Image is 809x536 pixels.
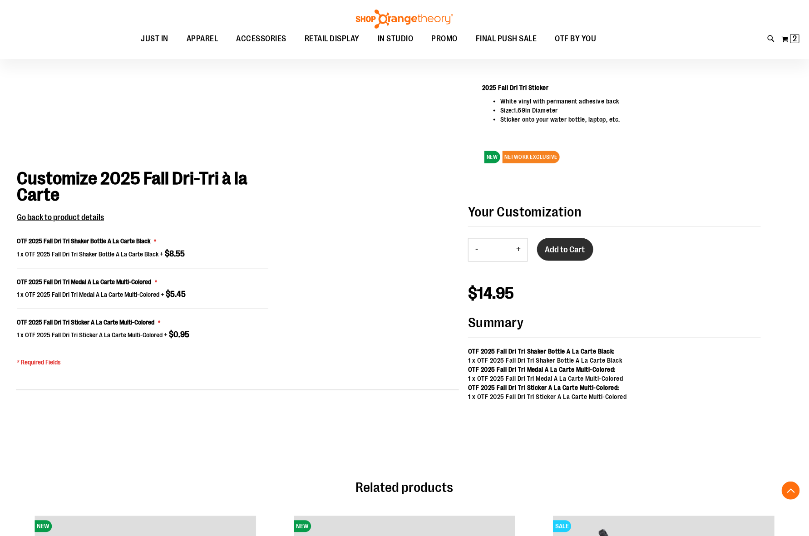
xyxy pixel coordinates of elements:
span: NEW [484,151,500,163]
span: 1 x OTF 2025 Fall Dri Tri Sticker A La Carte Multi-Colored [17,332,163,339]
span: $0.95 [169,330,189,339]
span: FINAL PUSH SALE [476,29,537,49]
a: RETAIL DISPLAY [296,29,369,49]
strong: OTF 2025 Fall Dri Tri Sticker A La Carte Multi-Colored: [468,384,620,392]
div: 1 x OTF 2025 Fall Dri Tri Sticker A La Carte Multi-Colored [468,393,761,402]
span: JUST IN [141,29,169,49]
span: NETWORK EXCLUSIVE [503,151,560,163]
span: 2 [793,34,797,43]
span: OTF BY YOU [555,29,597,49]
span: OTF 2025 Fall Dri Tri Sticker A La Carte Multi-Colored [17,319,154,326]
a: OTF BY YOU [546,29,606,49]
span: Customize 2025 Fall Dri-Tri à la Carte [17,168,247,205]
strong: Your Customization [468,204,582,220]
img: Shop Orangetheory [355,10,454,29]
span: OTF 2025 Fall Dri Tri Shaker Bottle A La Carte Black [17,238,150,245]
span: Go back to product details [17,213,104,222]
span: + [164,332,189,339]
span: Related products [356,480,454,496]
span: PROMO [432,29,458,49]
p: * Required Fields [17,358,268,367]
button: Go back to product details [17,212,104,224]
a: PROMO [423,29,467,49]
a: FINAL PUSH SALE [467,29,546,49]
li: Sticker onto your water bottle, laptop, etc. [500,115,793,124]
span: APPAREL [187,29,218,49]
a: IN STUDIO [369,29,423,49]
strong: OTF 2025 Fall Dri Tri Shaker Bottle A La Carte Black: [468,348,615,355]
span: Add to Cart [545,245,585,255]
button: Decrease product quantity [469,239,485,261]
div: 1 x OTF 2025 Fall Dri Tri Medal A La Carte Multi-Colored [468,374,761,384]
input: Product quantity [485,239,509,261]
strong: 2025 Fall Dri Tri Sticker [482,84,549,91]
span: ACCESSORIES [237,29,287,49]
span: 1 x OTF 2025 Fall Dri Tri Shaker Bottle A La Carte Black [17,251,158,258]
strong: OTF 2025 Fall Dri Tri Medal A La Carte Multi-Colored: [468,366,616,374]
a: APPAREL [178,29,227,49]
button: Back To Top [782,482,800,500]
button: Increase product quantity [509,239,528,261]
span: IN STUDIO [378,29,414,49]
a: ACCESSORIES [227,29,296,49]
span: $5.45 [166,290,186,299]
span: OTF 2025 Fall Dri Tri Medal A La Carte Multi-Colored [17,279,151,286]
span: NEW [294,521,311,532]
div: 1 x OTF 2025 Fall Dri Tri Shaker Bottle A La Carte Black [468,356,761,365]
span: 1 x OTF 2025 Fall Dri Tri Medal A La Carte Multi-Colored [17,291,159,299]
span: $8.55 [165,250,185,259]
a: JUST IN [132,29,178,49]
span: RETAIL DISPLAY [305,29,360,49]
li: Size:1.69in Diameter [500,106,793,115]
button: Add to Cart [537,238,593,261]
li: White vinyl with permanent adhesive back [500,97,793,106]
span: NEW [35,521,52,532]
strong: Summary [468,316,761,338]
span: $14.95 [468,285,514,303]
span: + [160,251,185,258]
span: + [161,291,186,299]
span: SALE [553,521,571,532]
